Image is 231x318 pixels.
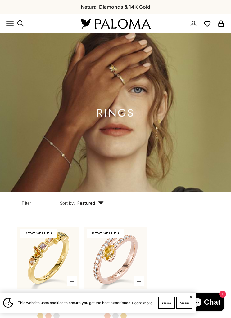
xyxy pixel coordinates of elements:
[186,293,226,313] inbox-online-store-chat: Shopify online store chat
[7,192,46,212] button: Filter
[84,227,147,289] img: #RoseGold
[46,192,118,212] button: Sort by: Featured
[17,227,79,289] img: #YellowGold
[3,298,13,308] img: Cookie banner
[60,200,75,206] span: Sort by:
[189,295,193,299] button: Close
[176,297,192,309] button: Accept
[20,229,57,238] span: BEST SELLER
[87,229,124,238] span: BEST SELLER
[97,109,134,117] h1: Rings
[81,3,150,11] p: Natural Diamonds & 14K Gold
[18,299,153,306] span: This website uses cookies to ensure you get the best experience.
[77,200,104,206] span: Featured
[190,14,225,33] nav: Secondary navigation
[131,299,153,306] a: Learn more
[6,20,66,27] nav: Primary navigation
[158,297,175,309] button: Decline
